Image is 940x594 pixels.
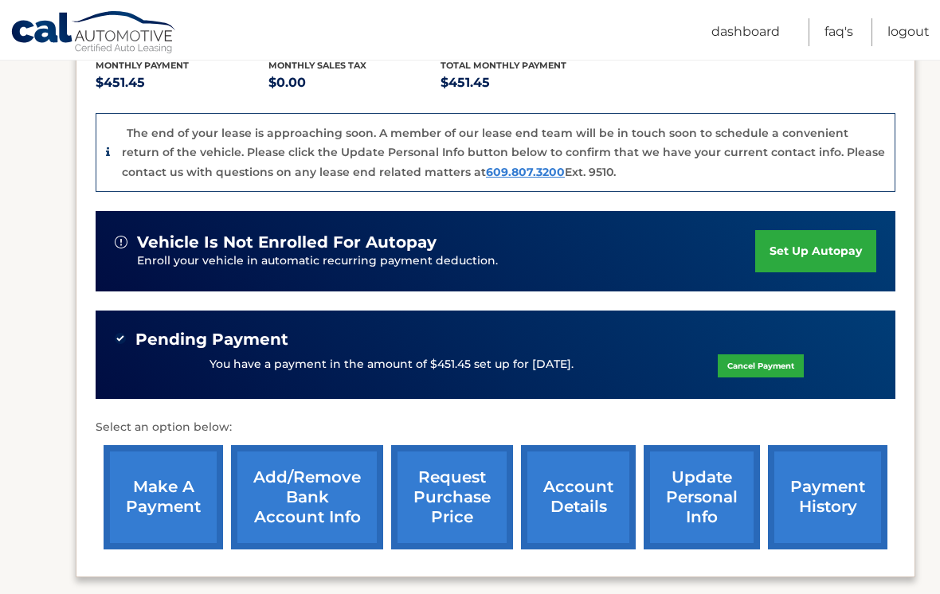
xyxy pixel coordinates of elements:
[231,445,383,549] a: Add/Remove bank account info
[104,445,223,549] a: make a payment
[824,18,853,46] a: FAQ's
[486,165,565,179] a: 609.807.3200
[711,18,780,46] a: Dashboard
[115,236,127,248] img: alert-white.svg
[137,252,755,270] p: Enroll your vehicle in automatic recurring payment deduction.
[755,230,876,272] a: set up autopay
[10,10,178,57] a: Cal Automotive
[96,418,895,437] p: Select an option below:
[441,72,613,94] p: $451.45
[115,333,126,344] img: check-green.svg
[268,72,441,94] p: $0.00
[887,18,930,46] a: Logout
[96,60,189,71] span: Monthly Payment
[718,354,804,377] a: Cancel Payment
[96,72,268,94] p: $451.45
[135,330,288,350] span: Pending Payment
[521,445,636,549] a: account details
[268,60,366,71] span: Monthly sales Tax
[137,233,437,252] span: vehicle is not enrolled for autopay
[441,60,566,71] span: Total Monthly Payment
[391,445,513,549] a: request purchase price
[644,445,760,549] a: update personal info
[210,356,574,373] p: You have a payment in the amount of $451.45 set up for [DATE].
[122,126,885,179] p: The end of your lease is approaching soon. A member of our lease end team will be in touch soon t...
[768,445,887,549] a: payment history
